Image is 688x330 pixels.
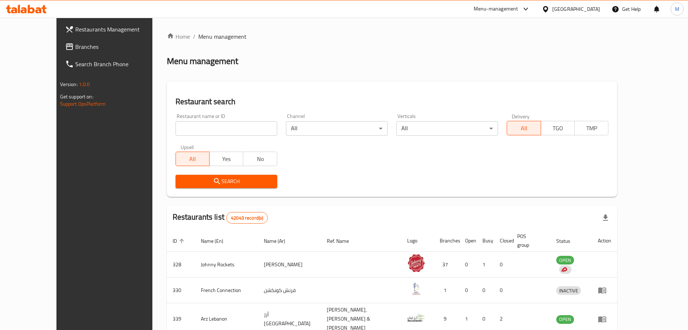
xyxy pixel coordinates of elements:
span: Restaurants Management [75,25,165,34]
h2: Restaurant search [176,96,609,107]
td: فرنش كونكشن [258,278,321,303]
span: Ref. Name [327,237,358,245]
span: All [179,154,207,164]
div: Menu [598,286,611,295]
td: 37 [434,252,459,278]
div: Total records count [226,212,268,224]
td: 328 [167,252,195,278]
th: Action [592,230,617,252]
td: 0 [459,278,477,303]
label: Upsell [181,144,194,149]
td: 0 [459,252,477,278]
span: OPEN [556,256,574,265]
td: 1 [434,278,459,303]
span: Menu management [198,32,246,41]
span: ID [173,237,186,245]
span: Search Branch Phone [75,60,165,68]
td: Johnny Rockets [195,252,258,278]
td: 0 [477,278,494,303]
img: Johnny Rockets [407,254,425,272]
a: Support.OpsPlatform [60,99,106,109]
a: Restaurants Management [59,21,171,38]
button: TGO [541,121,575,135]
nav: breadcrumb [167,32,617,41]
span: Yes [212,154,240,164]
th: Branches [434,230,459,252]
div: INACTIVE [556,286,581,295]
div: All [286,121,388,136]
span: No [246,154,274,164]
span: Get support on: [60,92,93,101]
th: Busy [477,230,494,252]
div: Menu [598,315,611,323]
div: Menu-management [474,5,518,13]
span: Name (Ar) [264,237,295,245]
h2: Menu management [167,55,238,67]
span: 1.0.0 [79,80,90,89]
button: No [243,152,277,166]
a: Home [167,32,190,41]
div: Export file [597,209,614,227]
td: 330 [167,278,195,303]
td: French Connection [195,278,258,303]
img: Arz Lebanon [407,309,425,327]
img: French Connection [407,280,425,298]
div: OPEN [556,315,574,324]
td: 0 [494,278,511,303]
span: All [510,123,538,134]
span: M [675,5,679,13]
span: TGO [544,123,572,134]
button: All [176,152,210,166]
span: Version: [60,80,78,89]
span: Branches [75,42,165,51]
li: / [193,32,195,41]
div: All [396,121,498,136]
h2: Restaurants list [173,212,268,224]
td: 0 [494,252,511,278]
span: POS group [517,232,542,249]
span: Name (En) [201,237,233,245]
div: [GEOGRAPHIC_DATA] [552,5,600,13]
a: Branches [59,38,171,55]
img: delivery hero logo [561,266,567,273]
span: OPEN [556,315,574,323]
span: Status [556,237,580,245]
th: Closed [494,230,511,252]
button: Search [176,175,277,188]
button: Yes [209,152,243,166]
input: Search for restaurant name or ID.. [176,121,277,136]
th: Logo [401,230,434,252]
button: TMP [574,121,608,135]
td: 1 [477,252,494,278]
span: TMP [578,123,605,134]
div: Indicates that the vendor menu management has been moved to DH Catalog service [559,265,571,274]
span: 42043 record(s) [227,215,267,221]
button: All [507,121,541,135]
a: Search Branch Phone [59,55,171,73]
span: INACTIVE [556,287,581,295]
th: Open [459,230,477,252]
td: [PERSON_NAME] [258,252,321,278]
span: Search [181,177,271,186]
label: Delivery [512,114,530,119]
